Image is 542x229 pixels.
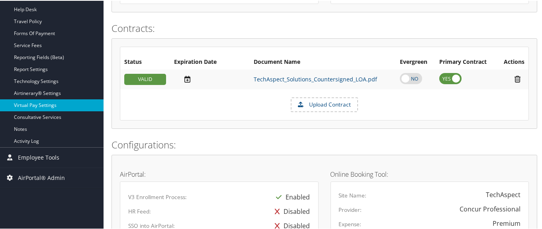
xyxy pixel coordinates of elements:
[128,207,151,215] label: HR Feed:
[396,54,435,69] th: Evergreen
[339,219,362,227] label: Expense:
[128,221,175,229] label: SSO into AirPortal:
[18,167,65,187] span: AirPortal® Admin
[497,54,528,69] th: Actions
[486,189,520,199] div: TechAspect
[339,205,362,213] label: Provider:
[112,137,537,151] h2: Configurations:
[272,189,310,203] div: Enabled
[18,147,59,167] span: Employee Tools
[254,75,377,82] a: TechAspect_Solutions_Countersigned_LOA.pdf
[120,170,319,177] h4: AirPortal:
[435,54,497,69] th: Primary Contract
[112,21,537,34] h2: Contracts:
[292,97,357,111] label: Upload Contract
[170,54,250,69] th: Expiration Date
[493,218,520,227] div: Premium
[250,54,396,69] th: Document Name
[128,192,187,200] label: V3 Enrollment Process:
[174,74,246,83] div: Add/Edit Date
[120,54,170,69] th: Status
[511,74,524,83] i: Remove Contract
[124,73,166,84] div: VALID
[271,203,310,218] div: Disabled
[339,191,367,199] label: Site Name:
[460,203,520,213] div: Concur Professional
[331,170,529,177] h4: Online Booking Tool:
